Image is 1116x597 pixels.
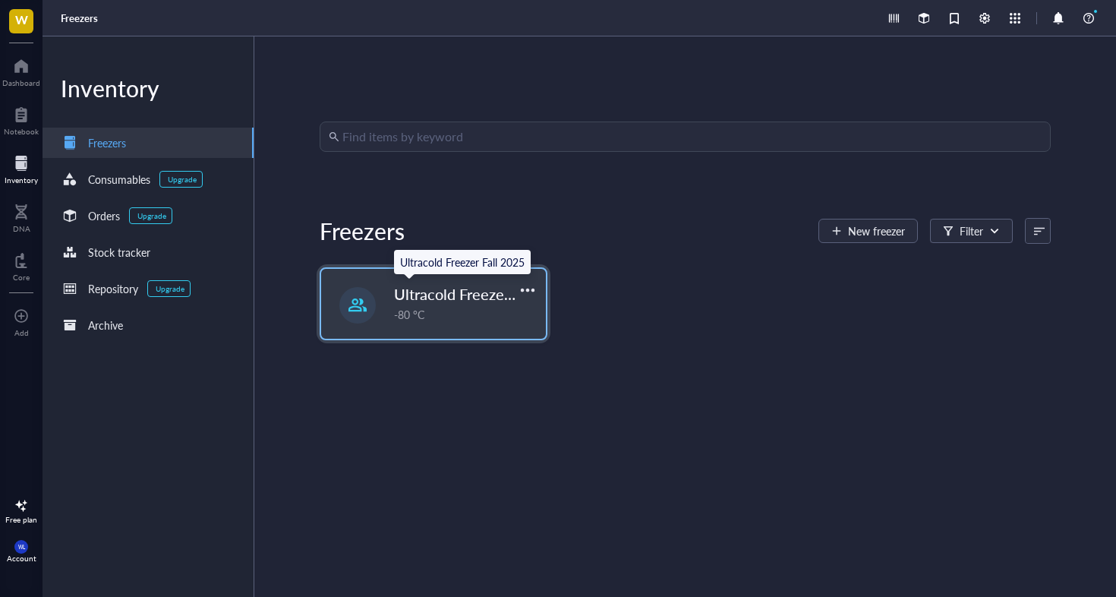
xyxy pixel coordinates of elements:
[13,273,30,282] div: Core
[13,224,30,233] div: DNA
[14,328,29,337] div: Add
[43,73,254,103] div: Inventory
[43,128,254,158] a: Freezers
[394,306,537,323] div: -80 °C
[2,78,40,87] div: Dashboard
[15,10,28,29] span: W
[137,211,166,220] div: Upgrade
[5,175,38,185] div: Inventory
[818,219,918,243] button: New freezer
[43,273,254,304] a: RepositoryUpgrade
[156,284,184,293] div: Upgrade
[17,544,24,550] span: WL
[4,127,39,136] div: Notebook
[13,200,30,233] a: DNA
[2,54,40,87] a: Dashboard
[960,223,983,239] div: Filter
[5,151,38,185] a: Inventory
[400,254,525,270] div: Ultracold Freezer Fall 2025
[61,11,101,25] a: Freezers
[320,216,405,246] div: Freezers
[88,244,150,261] div: Stock tracker
[7,554,36,563] div: Account
[394,283,576,305] span: Ultracold Freezer Fall 2025
[43,310,254,340] a: Archive
[43,164,254,194] a: ConsumablesUpgrade
[13,248,30,282] a: Core
[4,103,39,136] a: Notebook
[88,317,123,333] div: Archive
[88,171,150,188] div: Consumables
[88,134,126,151] div: Freezers
[848,225,905,237] span: New freezer
[88,280,138,297] div: Repository
[88,207,120,224] div: Orders
[43,201,254,231] a: OrdersUpgrade
[5,515,37,524] div: Free plan
[43,237,254,267] a: Stock tracker
[168,175,197,184] div: Upgrade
